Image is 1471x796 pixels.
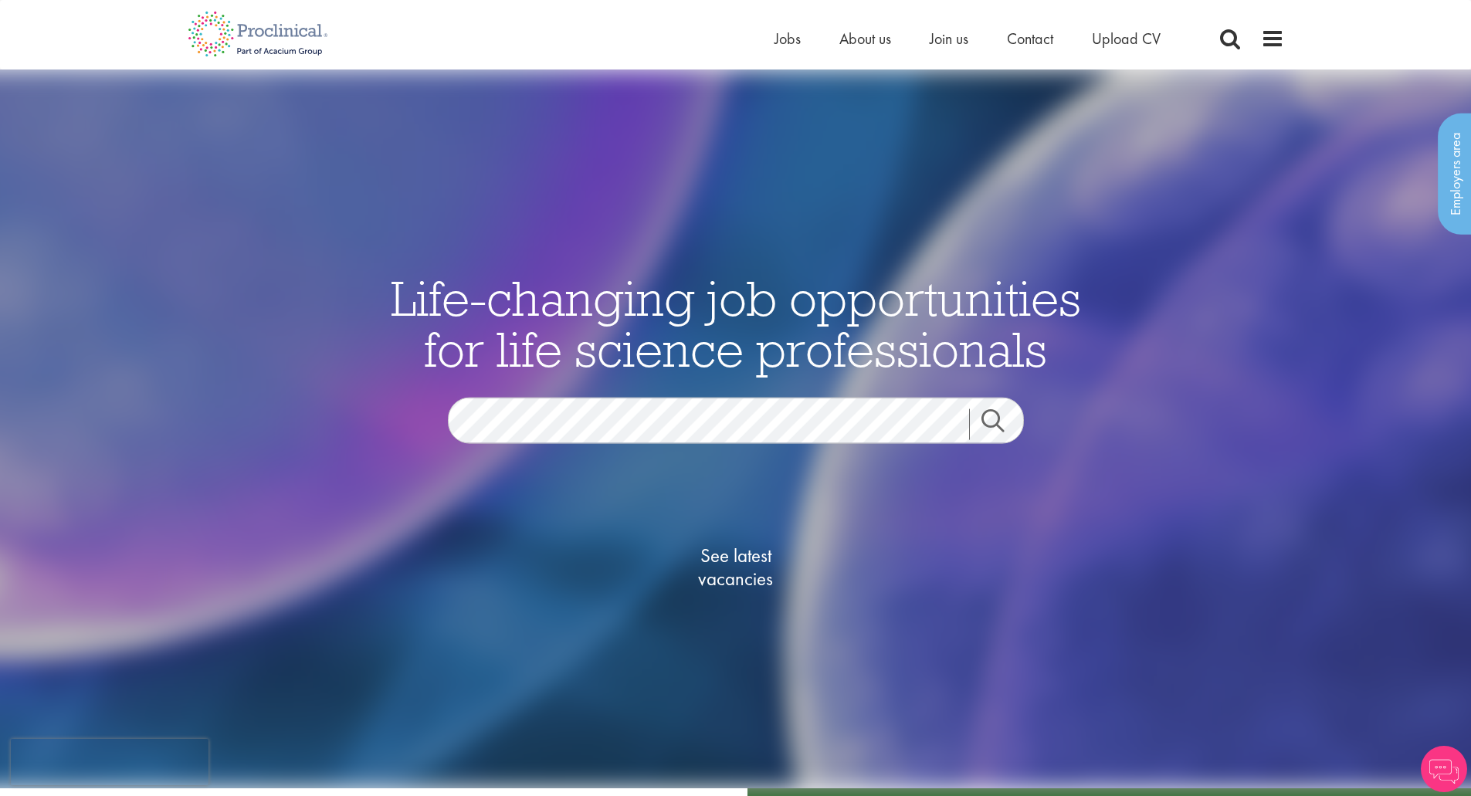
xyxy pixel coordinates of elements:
[1421,746,1467,792] img: Chatbot
[930,29,968,49] a: Join us
[11,739,208,785] iframe: reCAPTCHA
[774,29,801,49] a: Jobs
[659,483,813,652] a: See latestvacancies
[659,544,813,591] span: See latest vacancies
[1007,29,1053,49] a: Contact
[839,29,891,49] a: About us
[1092,29,1161,49] a: Upload CV
[969,409,1035,440] a: Job search submit button
[391,267,1081,380] span: Life-changing job opportunities for life science professionals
